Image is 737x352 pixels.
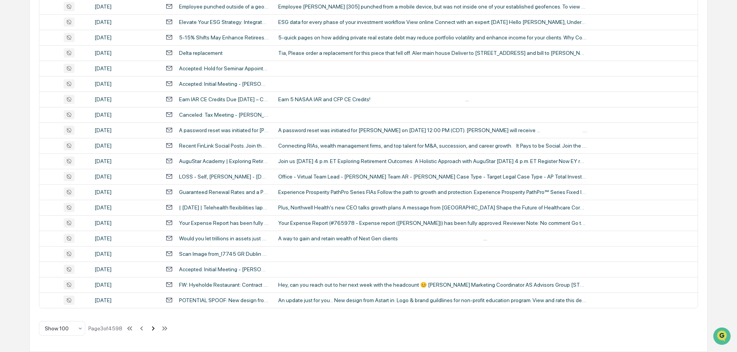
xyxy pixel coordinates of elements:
[179,235,269,241] div: Would you let trillions in assets just walk out the door?
[179,220,269,226] div: Your Expense Report has been fully approved
[95,204,156,211] div: [DATE]
[179,3,269,10] div: Employee punched outside of a geofence
[95,112,156,118] div: [DATE]
[179,297,269,303] div: POTENTIAL SPOOF: New design from Astart in: Logo & brand guildlines for non-profit education prog...
[179,189,269,195] div: Guaranteed Renewal Rates and a Premium Bonus ✅
[26,67,98,73] div: We're available if you need us!
[26,59,127,67] div: Start new chat
[278,235,587,241] div: A way to gain and retain wealth of Next Gen clients ‌ ‌ ‌ ‌ ‌ ‌ ‌ ‌ ‌ ‌ ‌ ‌ ‌ ‌ ‌ ‌ ‌ ‌ ‌ ‌ ‌ ‌ ‌...
[712,326,733,347] iframe: Open customer support
[278,297,587,303] div: An update just for you... New design from Astart in: Logo & brand guildlines for non-profit educa...
[95,189,156,195] div: [DATE]
[179,96,269,102] div: Earn IAR CE Credits Due [DATE] – Compliance & Legal Strategies Conference
[53,94,99,108] a: 🗄️Attestations
[278,189,587,195] div: Experience Prosperity PathPro Series FIAs Follow the path to growth and protection. Experience Pr...
[278,158,587,164] div: Join us [DATE] 4 p.m. ET Exploring Retirement Outcomes: A Holistic Approach with AuguStar [DATE] ...
[95,96,156,102] div: [DATE]
[179,173,269,180] div: LOSS - Self, [PERSON_NAME] - [DATE]
[95,65,156,71] div: [DATE]
[278,19,587,25] div: ESG data for every phase of your investment workflow View online Connect with an expert [DATE] He...
[278,3,587,10] div: Employee [PERSON_NAME] [305] punched from a mobile device, but was not inside one of your establi...
[95,251,156,257] div: [DATE]
[179,65,269,71] div: Accepted: Hold for Seminar Appointment
[278,282,587,288] div: Hey, can you reach out to her next week with the headcount 😊 [PERSON_NAME] Marketing Coordinator ...
[95,19,156,25] div: [DATE]
[179,158,269,164] div: AuguStar Academy | Exploring Retirement Outcomes: A Holistic Approach with AuguStar
[95,266,156,272] div: [DATE]
[179,81,269,87] div: Accepted: Initial Meeting - [PERSON_NAME] & [PERSON_NAME]
[278,143,587,149] div: Connecting RIAs, wealth management firms, and top talent for M&A, succession, and career growth. ...
[278,50,587,56] div: Tia, Please order a replacement for this piece that fell off. Aler main house Deliver to [STREET_...
[8,59,22,73] img: 1746055101610-c473b297-6a78-478c-a979-82029cc54cd1
[5,109,52,123] a: 🔎Data Lookup
[15,112,49,120] span: Data Lookup
[95,81,156,87] div: [DATE]
[8,98,14,104] div: 🖐️
[278,96,587,102] div: Earn 5 NASAA IAR and CFP CE Credits! ‌ ‌ ‌ ‌ ‌ ‌ ‌ ‌ ‌ ‌ ‌ ‌ ‌ ‌ ‌ ‌ ‌ ‌ ‌ ‌ ‌ ‌ ‌ ‌ ‌ ‌ ‌ ‌ ‌ ‌ ...
[8,16,140,29] p: How can we help?
[15,97,50,105] span: Preclearance
[278,204,587,211] div: Plus, Northwell Health's new CEO talks growth plans A message from [GEOGRAPHIC_DATA] Shape the Fu...
[88,325,122,332] div: Page 3 of 4598
[278,173,587,180] div: Office - Virtual Team Lead - [PERSON_NAME] Team AR - [PERSON_NAME] Case Type - Target Legal Case ...
[8,113,14,119] div: 🔎
[179,266,269,272] div: Accepted: Initial Meeting - [PERSON_NAME] & [PERSON_NAME]
[179,19,269,25] div: Elevate Your ESG Strategy: Integrate Material Risks into Your Investment Approach
[179,50,223,56] div: Delta replacement
[278,34,587,41] div: 5-quick pages on how adding private real estate debt may reduce portfolio volatility and enhance ...
[179,204,269,211] div: | [DATE] | Telehealth flexibilities lapse amid shutdown; A look at insurers' MA plans for 2026
[95,282,156,288] div: [DATE]
[5,94,53,108] a: 🖐️Preclearance
[95,173,156,180] div: [DATE]
[179,251,269,257] div: Scan Image from_I7745 GR Dublin Office
[64,97,96,105] span: Attestations
[179,127,269,133] div: A password reset was initiated for [PERSON_NAME]. AS Advisors LLC [86332]
[95,34,156,41] div: [DATE]
[95,3,156,10] div: [DATE]
[95,143,156,149] div: [DATE]
[95,50,156,56] div: [DATE]
[95,235,156,241] div: [DATE]
[179,34,269,41] div: 5-15% Shifts May Enhance Retirees' Income
[278,220,587,226] div: Your Expense Report (#765978 - Expense report ([PERSON_NAME])) has been fully approved. Reviewer ...
[179,112,269,118] div: Canceled: Tax Meeting - [PERSON_NAME] & [PERSON_NAME]
[278,127,587,133] div: A password reset was initiated for [PERSON_NAME] on [DATE] 12:00 PM (CDT). [PERSON_NAME] will rec...
[95,158,156,164] div: [DATE]
[56,98,62,104] div: 🗄️
[95,297,156,303] div: [DATE]
[131,61,140,71] button: Start new chat
[179,143,269,149] div: Recent FinLink Social Posts. Join the Conversation!
[95,127,156,133] div: [DATE]
[95,220,156,226] div: [DATE]
[179,282,269,288] div: FW: Hyeholde Restaurant: Contract Comment for Golden Reserve Seminar [[DATE]]
[77,131,93,137] span: Pylon
[54,131,93,137] a: Powered byPylon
